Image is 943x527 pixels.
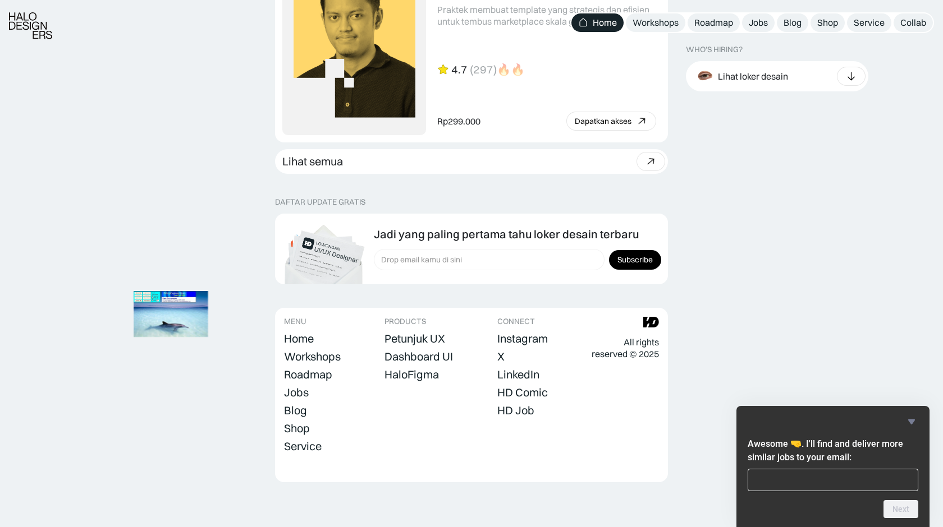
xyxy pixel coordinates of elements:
div: Shop [284,422,310,435]
a: Instagram [497,331,548,346]
a: X [497,349,505,364]
div: Service [854,17,885,29]
a: Roadmap [284,367,332,382]
a: Service [847,13,891,32]
div: Roadmap [284,368,332,381]
div: Lihat loker desain [718,70,788,82]
div: Shop [817,17,838,29]
a: Jobs [284,385,309,400]
div: PRODUCTS [384,317,426,326]
div: Dapatkan akses [575,117,631,126]
div: Awesome 🤜. I'll find and deliver more similar jobs to your email: [748,415,918,518]
div: Jobs [749,17,768,29]
div: MENU [284,317,306,326]
div: Blog [784,17,802,29]
div: HaloFigma [384,368,439,381]
div: Petunjuk UX [384,332,445,345]
a: Roadmap [688,13,740,32]
div: Collab [900,17,926,29]
input: Awesome 🤜. I'll find and deliver more similar jobs to your email: [748,469,918,491]
input: Subscribe [609,250,661,270]
div: Dashboard UI [384,350,453,363]
div: Rp299.000 [437,115,480,127]
div: Jobs [284,386,309,399]
div: Workshops [284,350,341,363]
a: Home [284,331,314,346]
a: Petunjuk UX [384,331,445,346]
a: Shop [811,13,845,32]
a: Workshops [626,13,685,32]
a: Dashboard UI [384,349,453,364]
a: Blog [284,403,307,418]
button: Hide survey [905,415,918,428]
a: Workshops [284,349,341,364]
a: Home [571,13,624,32]
div: Roadmap [694,17,733,29]
a: Shop [284,420,310,436]
div: DAFTAR UPDATE GRATIS [275,197,365,207]
div: Home [593,17,617,29]
form: Form Subscription [374,249,661,270]
a: Service [284,438,322,454]
h2: Awesome 🤜. I'll find and deliver more similar jobs to your email: [748,437,918,464]
a: HD Comic [497,385,548,400]
a: HaloFigma [384,367,439,382]
div: Home [284,332,314,345]
a: Dapatkan akses [566,112,656,131]
div: CONNECT [497,317,535,326]
div: Instagram [497,332,548,345]
a: HD Job [497,403,534,418]
div: WHO’S HIRING? [686,45,743,54]
div: LinkedIn [497,368,539,381]
div: Jadi yang paling pertama tahu loker desain terbaru [374,228,639,241]
div: Blog [284,404,307,417]
div: Workshops [633,17,679,29]
div: All rights reserved © 2025 [592,336,659,360]
div: HD Job [497,404,534,417]
a: Blog [777,13,808,32]
input: Drop email kamu di sini [374,249,605,270]
a: LinkedIn [497,367,539,382]
button: Next question [884,500,918,518]
a: Jobs [742,13,775,32]
div: X [497,350,505,363]
a: Collab [894,13,933,32]
a: Lihat semua [275,149,668,174]
div: HD Comic [497,386,548,399]
div: Lihat semua [282,155,343,168]
div: Service [284,440,322,453]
